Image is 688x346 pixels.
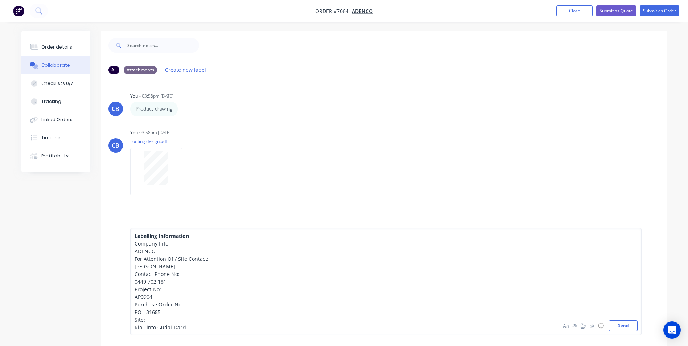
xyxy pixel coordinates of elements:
span: Labelling Information [135,232,189,239]
div: Collaborate [41,62,70,69]
span: Site: [135,316,145,323]
button: @ [570,321,579,330]
span: Order #7064 - [315,8,352,15]
span: Company Info: [135,240,170,247]
button: Aa [562,321,570,330]
span: Contact Phone No: [135,271,180,277]
div: You [130,129,138,136]
button: Tracking [21,92,90,111]
div: - 03:58pm [DATE] [139,93,173,99]
span: For Attention Of / Site Contact: [135,255,209,262]
button: Create new label [161,65,210,75]
button: ☺ [597,321,605,330]
span: Rio Tinto Gudai-Darri [135,324,186,331]
span: PO - 31685 [135,309,161,316]
div: CB [112,141,119,150]
button: Submit as Quote [596,5,636,16]
div: Checklists 0/7 [41,80,73,87]
p: Product drawing [136,105,172,112]
div: You [130,93,138,99]
button: Checklists 0/7 [21,74,90,92]
span: Purchase Order No: [135,301,183,308]
div: Order details [41,44,72,50]
p: Footing design.pdf [130,138,190,144]
span: Project No: [135,286,161,293]
span: ADENCO [135,248,156,255]
span: 0449 702 181 [135,278,166,285]
div: All [108,66,119,74]
button: Linked Orders [21,111,90,129]
button: Order details [21,38,90,56]
button: Send [609,320,638,331]
div: Timeline [41,135,61,141]
span: [PERSON_NAME] [135,263,175,270]
input: Search notes... [127,38,199,53]
div: Tracking [41,98,61,105]
div: Attachments [124,66,157,74]
button: Timeline [21,129,90,147]
div: CB [112,104,119,113]
img: Factory [13,5,24,16]
button: Close [556,5,593,16]
div: 03:58pm [DATE] [139,129,171,136]
div: Linked Orders [41,116,73,123]
button: Collaborate [21,56,90,74]
a: Adenco [352,8,373,15]
div: Open Intercom Messenger [663,321,681,339]
span: AP0904 [135,293,152,300]
div: Profitability [41,153,69,159]
button: Profitability [21,147,90,165]
button: Submit as Order [640,5,679,16]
